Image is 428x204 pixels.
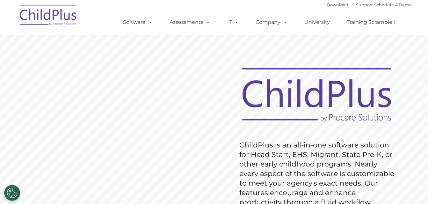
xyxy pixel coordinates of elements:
a: IT [221,16,245,29]
a: Assessments [163,16,217,29]
a: Support [356,2,373,7]
a: Software [117,16,159,29]
a: Company [249,16,294,29]
a: Download [327,2,348,7]
a: Training Scramble!! [340,16,401,29]
a: University [298,16,336,29]
font: | [327,2,412,7]
a: Schedule A Demo [374,2,412,7]
img: ChildPlus by Procare Solutions [17,0,80,32]
button: Cookies Settings [4,185,20,201]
